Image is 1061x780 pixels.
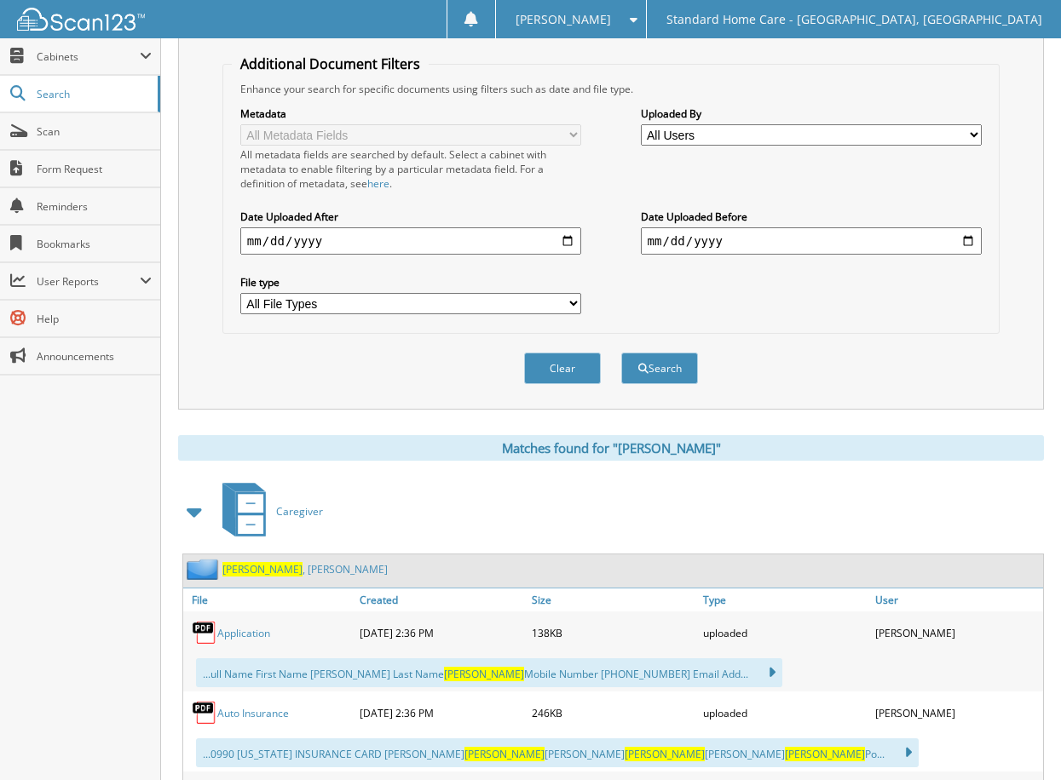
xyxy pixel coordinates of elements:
[240,209,582,224] label: Date Uploaded After
[699,616,871,650] div: uploaded
[444,667,524,681] span: [PERSON_NAME]
[871,588,1043,611] a: User
[666,14,1042,25] span: Standard Home Care - [GEOGRAPHIC_DATA], [GEOGRAPHIC_DATA]
[621,353,698,384] button: Search
[240,106,582,121] label: Metadata
[276,504,323,519] span: Caregiver
[222,562,388,576] a: [PERSON_NAME], [PERSON_NAME]
[37,87,149,101] span: Search
[240,227,582,255] input: start
[192,620,217,645] img: PDF.png
[196,738,919,767] div: ...0990 [US_STATE] INSURANCE CARD [PERSON_NAME] [PERSON_NAME] [PERSON_NAME] Po...
[183,588,355,611] a: File
[37,274,140,289] span: User Reports
[976,698,1061,780] iframe: Chat Widget
[641,106,983,121] label: Uploaded By
[528,616,700,650] div: 138KB
[367,176,389,191] a: here
[37,312,152,326] span: Help
[464,747,545,761] span: [PERSON_NAME]
[37,237,152,251] span: Bookmarks
[355,696,528,730] div: [DATE] 2:36 PM
[528,588,700,611] a: Size
[37,349,152,364] span: Announcements
[699,588,871,611] a: Type
[871,696,1043,730] div: [PERSON_NAME]
[625,747,705,761] span: [PERSON_NAME]
[37,199,152,214] span: Reminders
[217,706,289,720] a: Auto Insurance
[355,616,528,650] div: [DATE] 2:36 PM
[785,747,865,761] span: [PERSON_NAME]
[196,658,782,687] div: ...ull Name First Name [PERSON_NAME] Last Name Mobile Number [PHONE_NUMBER] Email Add...
[355,588,528,611] a: Created
[641,227,983,255] input: end
[516,14,611,25] span: [PERSON_NAME]
[641,209,983,224] label: Date Uploaded Before
[232,54,429,73] legend: Additional Document Filters
[222,562,303,576] span: [PERSON_NAME]
[524,353,601,384] button: Clear
[212,478,323,545] a: Caregiver
[17,8,145,31] img: scan123-logo-white.svg
[37,162,152,176] span: Form Request
[240,147,582,191] div: All metadata fields are searched by default. Select a cabinet with metadata to enable filtering b...
[187,559,222,580] img: folder2.png
[217,626,270,640] a: Application
[37,124,152,139] span: Scan
[699,696,871,730] div: uploaded
[240,275,582,290] label: File type
[192,700,217,726] img: PDF.png
[178,435,1044,461] div: Matches found for "[PERSON_NAME]"
[232,82,990,96] div: Enhance your search for specific documents using filters such as date and file type.
[871,616,1043,650] div: [PERSON_NAME]
[37,49,140,64] span: Cabinets
[528,696,700,730] div: 246KB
